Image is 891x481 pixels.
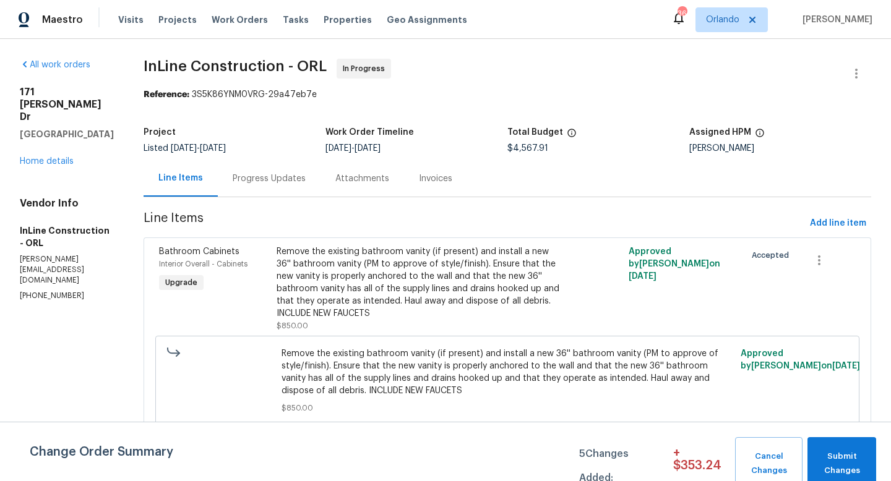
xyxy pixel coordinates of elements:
span: Work Orders [212,14,268,26]
span: Bathroom Cabinets [159,247,239,256]
div: 36 [678,7,686,20]
h4: Vendor Info [20,197,114,210]
span: ...... [316,421,327,430]
span: Upgrade [160,276,202,289]
span: [DATE] [355,144,381,153]
span: InLine Construction - ORL [144,59,327,74]
span: In Progress [343,62,390,75]
span: $850.00 [282,402,733,414]
div: Line Items [158,172,203,184]
div: Remove the existing bathroom vanity (if present) and install a new 36'' bathroom vanity (PM to ap... [277,245,562,320]
span: Tasks [283,15,309,24]
a: Home details [20,157,74,166]
b: Reference: [144,90,189,99]
span: [DATE] [832,362,860,370]
span: [DATE] [325,144,351,153]
p: [PERSON_NAME][EMAIL_ADDRESS][DOMAIN_NAME] [20,254,114,286]
span: Accepted [752,249,794,262]
span: Orlando [706,14,739,26]
div: [PERSON_NAME] [689,144,871,153]
span: Visits [118,14,144,26]
a: All work orders [20,61,90,69]
p: [PHONE_NUMBER] [20,291,114,301]
span: Projects [158,14,197,26]
h5: Total Budget [507,128,563,137]
span: Listed [144,144,226,153]
span: - [171,144,226,153]
span: [DATE] [171,144,197,153]
span: Add line item [810,216,866,231]
span: $4,567.91 [507,144,548,153]
span: Maestro [42,14,83,26]
span: $850.00 [277,322,308,330]
button: Add line item [805,212,871,235]
span: [DATE] [629,272,656,281]
span: Approved by [PERSON_NAME] on [629,247,720,281]
span: The total cost of line items that have been proposed by Opendoor. This sum includes line items th... [567,128,577,144]
span: Approved by [PERSON_NAME] on [741,349,860,370]
h5: InLine Construction - ORL [20,224,114,249]
div: Invoices [419,172,452,185]
span: Interior Overall - Cabinets [159,260,247,268]
h5: Project [144,128,176,137]
h5: Assigned HPM [689,128,751,137]
h2: 171 [PERSON_NAME] Dr [20,86,114,123]
div: Attachments [335,172,389,185]
h5: Work Order Timeline [325,128,414,137]
span: Cancel Changes [741,449,796,478]
h5: [GEOGRAPHIC_DATA] [20,128,114,140]
span: Reason: [282,421,316,430]
span: Remove the existing bathroom vanity (if present) and install a new 36'' bathroom vanity (PM to ap... [282,347,733,397]
span: - [325,144,381,153]
div: 3S5K86YNM0VRG-29a47eb7e [144,88,871,101]
span: [DATE] [200,144,226,153]
div: Progress Updates [233,172,306,185]
span: Line Items [144,212,805,235]
span: Geo Assignments [387,14,467,26]
span: [PERSON_NAME] [798,14,872,26]
span: The hpm assigned to this work order. [755,128,765,144]
span: Submit Changes [814,449,870,478]
span: Properties [324,14,372,26]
